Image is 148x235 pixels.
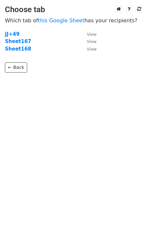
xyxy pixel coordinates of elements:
[5,5,143,14] h3: Choose tab
[87,47,97,52] small: View
[38,17,84,24] a: this Google Sheet
[87,32,97,37] small: View
[5,62,27,73] a: ← Back
[80,38,97,44] a: View
[5,17,143,24] p: Which tab of has your recipients?
[5,31,20,37] a: JJ+49
[5,38,31,44] a: Sheet167
[87,39,97,44] small: View
[80,46,97,52] a: View
[5,46,31,52] a: Sheet168
[80,31,97,37] a: View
